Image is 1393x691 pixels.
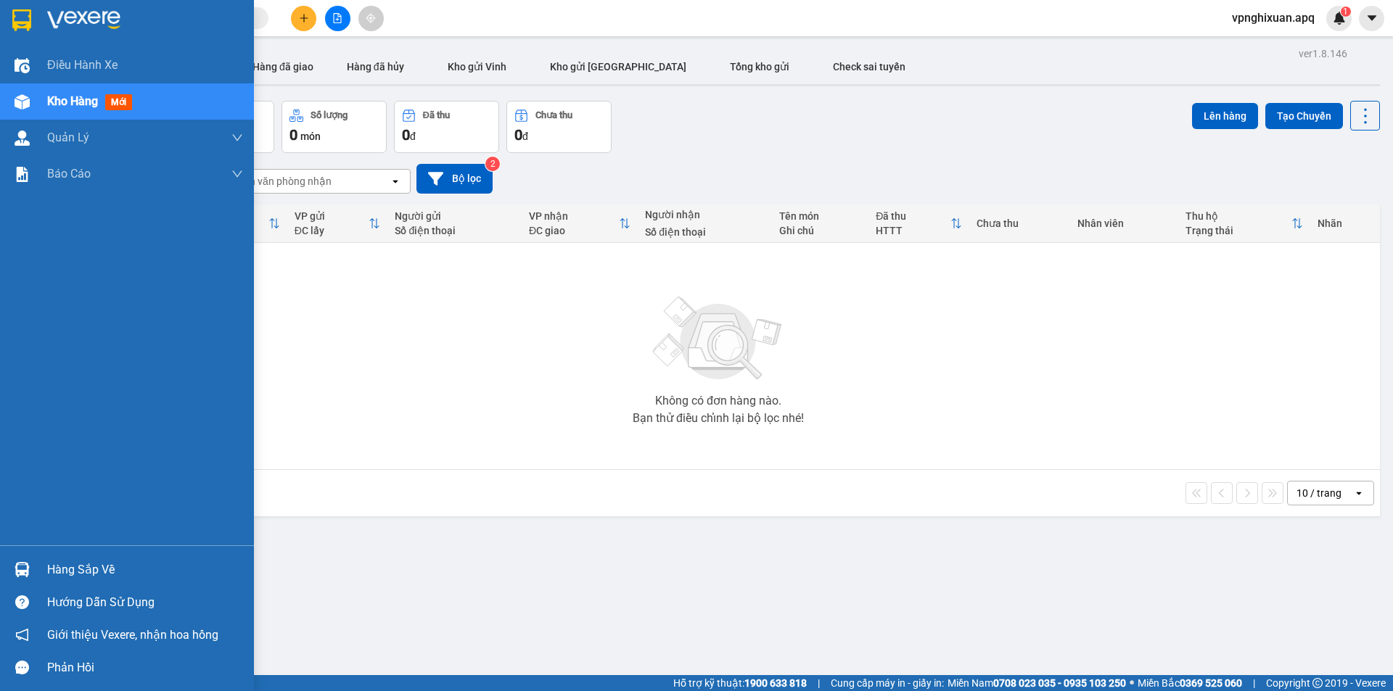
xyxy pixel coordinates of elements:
span: Kho gửi Vinh [448,61,506,73]
span: 1 [1343,7,1348,17]
div: Số lượng [311,110,348,120]
span: Tổng kho gửi [730,61,789,73]
div: Chưa thu [977,218,1063,229]
span: đ [410,131,416,142]
svg: open [1353,487,1365,499]
th: Toggle SortBy [868,204,969,243]
div: Người gửi [395,210,514,222]
div: ĐC lấy [295,225,369,236]
button: Tạo Chuyến [1265,103,1343,129]
span: món [300,131,321,142]
img: icon-new-feature [1333,12,1346,25]
div: Đã thu [423,110,450,120]
span: down [231,132,243,144]
span: Check sai tuyến [833,61,905,73]
img: warehouse-icon [15,131,30,146]
div: Ghi chú [779,225,861,236]
button: aim [358,6,384,31]
sup: 2 [485,157,500,171]
button: Lên hàng [1192,103,1258,129]
span: 0 [402,126,410,144]
button: plus [291,6,316,31]
span: message [15,661,29,674]
th: Toggle SortBy [287,204,388,243]
th: Toggle SortBy [1178,204,1310,243]
span: đ [522,131,528,142]
span: Kho hàng [47,94,98,108]
div: Nhân viên [1077,218,1171,229]
div: Bạn thử điều chỉnh lại bộ lọc nhé! [633,413,804,424]
button: Hàng đã giao [241,49,325,84]
span: 0 [514,126,522,144]
strong: 0708 023 035 - 0935 103 250 [993,677,1126,689]
div: Hàng sắp về [47,559,243,581]
sup: 1 [1341,7,1351,17]
div: Phản hồi [47,657,243,679]
span: Cung cấp máy in - giấy in: [831,675,944,691]
span: Báo cáo [47,165,91,183]
div: Chưa thu [535,110,572,120]
span: plus [299,13,309,23]
div: VP gửi [295,210,369,222]
button: Số lượng0món [282,101,387,153]
strong: 1900 633 818 [744,677,807,689]
div: Đã thu [876,210,950,222]
span: caret-down [1365,12,1378,25]
div: Chọn văn phòng nhận [231,174,332,189]
span: | [818,675,820,691]
span: Giới thiệu Vexere, nhận hoa hồng [47,626,218,644]
div: ver 1.8.146 [1299,46,1347,62]
span: Miền Bắc [1138,675,1242,691]
div: Hướng dẫn sử dụng [47,592,243,613]
div: Tên món [779,210,861,222]
img: logo-vxr [12,9,31,31]
span: ⚪️ [1130,680,1134,686]
span: copyright [1312,678,1323,688]
button: caret-down [1359,6,1384,31]
span: notification [15,628,29,642]
button: file-add [325,6,350,31]
span: file-add [332,13,342,23]
img: warehouse-icon [15,562,30,577]
span: aim [366,13,376,23]
span: down [231,168,243,180]
span: 0 [289,126,297,144]
span: Hàng đã hủy [347,61,404,73]
div: Không có đơn hàng nào. [655,395,781,407]
span: Hỗ trợ kỹ thuật: [673,675,807,691]
button: Bộ lọc [416,164,493,194]
strong: 0369 525 060 [1180,677,1242,689]
span: mới [105,94,132,110]
div: Trạng thái [1186,225,1291,236]
span: Miền Nam [948,675,1126,691]
button: Đã thu0đ [394,101,499,153]
div: VP nhận [529,210,619,222]
button: Chưa thu0đ [506,101,612,153]
div: Số điện thoại [645,226,765,238]
span: | [1253,675,1255,691]
span: Điều hành xe [47,56,118,74]
span: Quản Lý [47,128,89,146]
svg: open [390,175,401,187]
span: vpnghixuan.apq [1220,9,1326,27]
img: warehouse-icon [15,94,30,109]
div: Số điện thoại [395,225,514,236]
img: warehouse-icon [15,58,30,73]
div: HTTT [876,225,950,236]
span: question-circle [15,595,29,609]
th: Toggle SortBy [522,204,638,243]
div: ĐC giao [529,225,619,236]
img: solution-icon [15,167,30,182]
div: Thu hộ [1186,210,1291,222]
div: Nhãn [1318,218,1373,229]
div: 10 / trang [1297,486,1341,500]
div: Người nhận [645,209,765,220]
img: svg+xml;base64,PHN2ZyBjbGFzcz0ibGlzdC1wbHVnX19zdmciIHhtbG5zPSJodHRwOi8vd3d3LnczLm9yZy8yMDAwL3N2Zy... [646,288,791,389]
span: Kho gửi [GEOGRAPHIC_DATA] [550,61,686,73]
